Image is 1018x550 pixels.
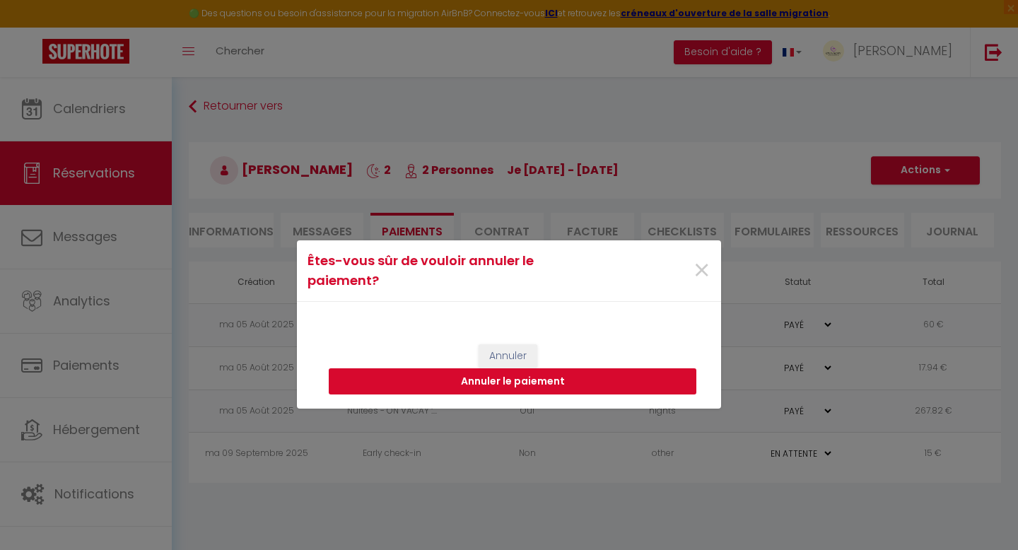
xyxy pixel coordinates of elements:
[479,344,537,368] button: Annuler
[11,6,54,48] button: Ouvrir le widget de chat LiveChat
[329,368,696,395] button: Annuler le paiement
[693,256,710,286] button: Close
[693,250,710,292] span: ×
[308,251,570,291] h4: Êtes-vous sûr de vouloir annuler le paiement?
